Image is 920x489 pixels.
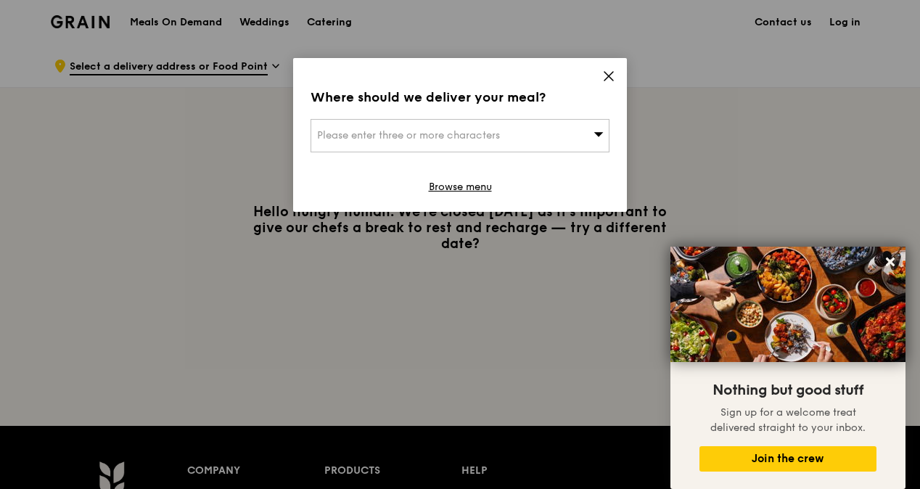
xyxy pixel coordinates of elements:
span: Please enter three or more characters [317,129,500,141]
span: Sign up for a welcome treat delivered straight to your inbox. [710,406,866,434]
button: Close [879,250,902,274]
div: Where should we deliver your meal? [311,87,609,107]
span: Nothing but good stuff [712,382,863,399]
a: Browse menu [429,180,492,194]
button: Join the crew [699,446,876,472]
img: DSC07876-Edit02-Large.jpeg [670,247,905,362]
